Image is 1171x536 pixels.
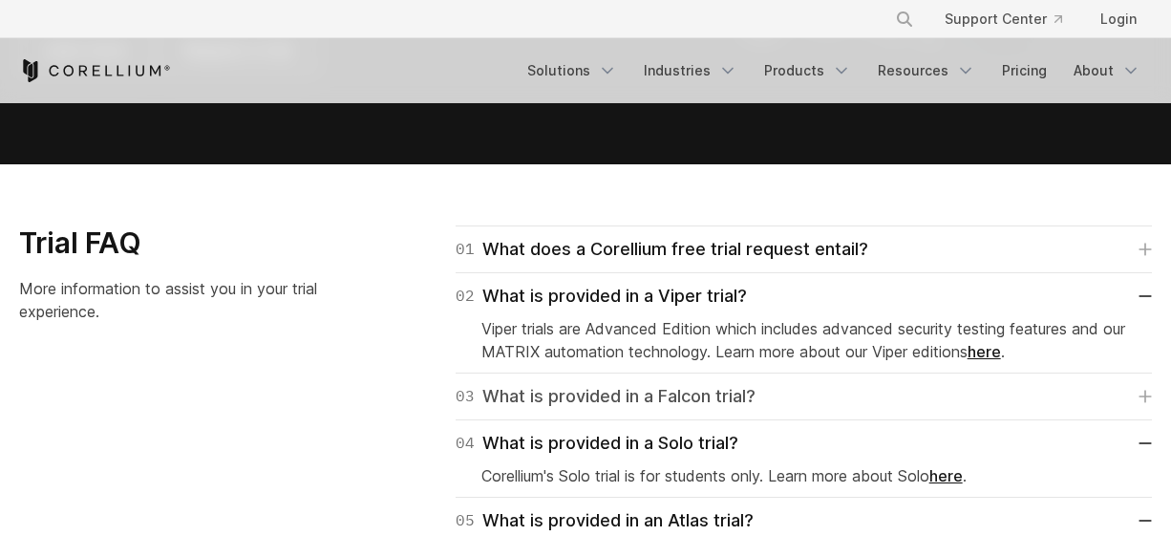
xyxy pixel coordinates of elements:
p: More information to assist you in your trial experience. [19,277,345,323]
div: What does a Corellium free trial request entail? [456,236,868,263]
a: 03What is provided in a Falcon trial? [456,383,1152,410]
a: Solutions [516,54,628,88]
p: Corellium's Solo trial is for students only. Learn more about Solo . [481,464,1126,487]
a: Login [1085,2,1152,36]
div: Navigation Menu [516,54,1152,88]
a: Corellium Home [19,59,171,82]
div: Navigation Menu [872,2,1152,36]
a: Support Center [929,2,1077,36]
div: What is provided in an Atlas trial? [456,507,754,534]
a: 02What is provided in a Viper trial? [456,283,1152,310]
a: 05What is provided in an Atlas trial? [456,507,1152,534]
a: here [929,466,963,485]
a: Pricing [990,54,1058,88]
a: Products [753,54,862,88]
span: 01 [456,236,475,263]
a: 04What is provided in a Solo trial? [456,430,1152,457]
div: What is provided in a Solo trial? [456,430,738,457]
span: 05 [456,507,475,534]
span: 02 [456,283,475,310]
span: 04 [456,430,475,457]
div: What is provided in a Viper trial? [456,283,747,310]
button: Search [887,2,922,36]
a: Resources [866,54,987,88]
a: here [968,342,1001,361]
a: About [1062,54,1152,88]
a: Industries [632,54,749,88]
h3: Trial FAQ [19,225,345,262]
span: 03 [456,383,475,410]
p: Viper trials are Advanced Edition which includes advanced security testing features and our MATRI... [481,317,1126,363]
a: 01What does a Corellium free trial request entail? [456,236,1152,263]
div: What is provided in a Falcon trial? [456,383,756,410]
